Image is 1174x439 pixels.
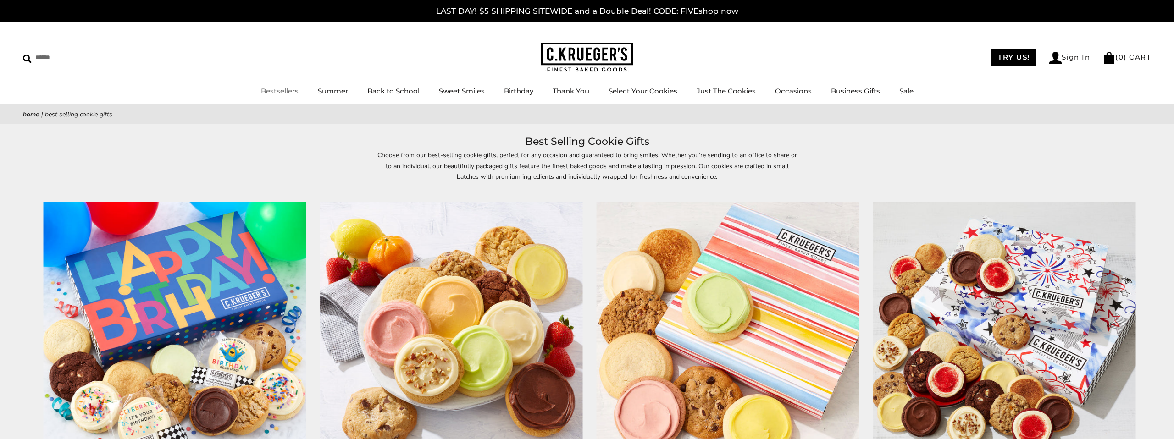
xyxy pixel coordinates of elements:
a: Select Your Cookies [609,87,677,95]
a: Business Gifts [831,87,880,95]
nav: breadcrumbs [23,109,1151,120]
a: Summer [318,87,348,95]
a: Occasions [775,87,812,95]
a: Sale [899,87,914,95]
img: C.KRUEGER'S [541,43,633,72]
a: Back to School [367,87,420,95]
a: Sweet Smiles [439,87,485,95]
img: Bag [1103,52,1115,64]
p: Choose from our best-selling cookie gifts, perfect for any occasion and guaranteed to bring smile... [376,150,798,192]
a: Home [23,110,39,119]
img: Search [23,55,32,63]
img: Account [1049,52,1062,64]
span: | [41,110,43,119]
a: Just The Cookies [697,87,756,95]
a: (0) CART [1103,53,1151,61]
a: Birthday [504,87,533,95]
a: Sign In [1049,52,1091,64]
input: Search [23,50,132,65]
span: Best Selling Cookie Gifts [45,110,112,119]
span: shop now [698,6,738,16]
a: LAST DAY! $5 SHIPPING SITEWIDE and a Double Deal! CODE: FIVEshop now [436,6,738,16]
h1: Best Selling Cookie Gifts [37,133,1137,150]
a: TRY US! [991,49,1036,66]
a: Thank You [553,87,589,95]
a: Bestsellers [261,87,299,95]
span: 0 [1119,53,1124,61]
